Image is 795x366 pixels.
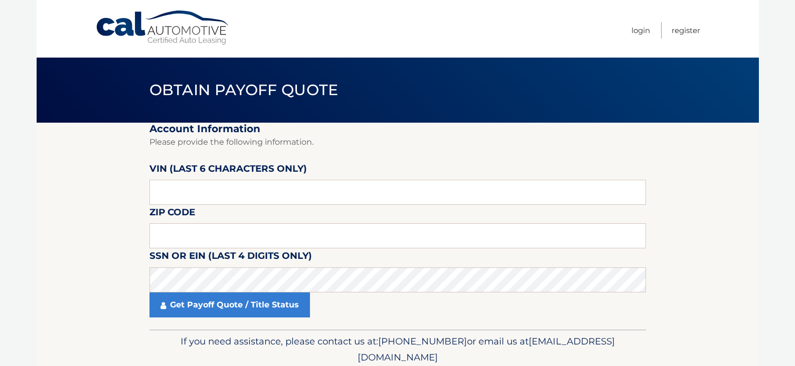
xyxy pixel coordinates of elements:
label: SSN or EIN (last 4 digits only) [149,248,312,267]
span: [PHONE_NUMBER] [378,335,467,347]
a: Get Payoff Quote / Title Status [149,292,310,317]
a: Register [672,22,700,39]
a: Login [631,22,650,39]
label: VIN (last 6 characters only) [149,161,307,180]
p: If you need assistance, please contact us at: or email us at [156,333,640,365]
label: Zip Code [149,205,195,223]
p: Please provide the following information. [149,135,646,149]
h2: Account Information [149,123,646,135]
a: Cal Automotive [95,10,231,46]
span: Obtain Payoff Quote [149,81,339,99]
